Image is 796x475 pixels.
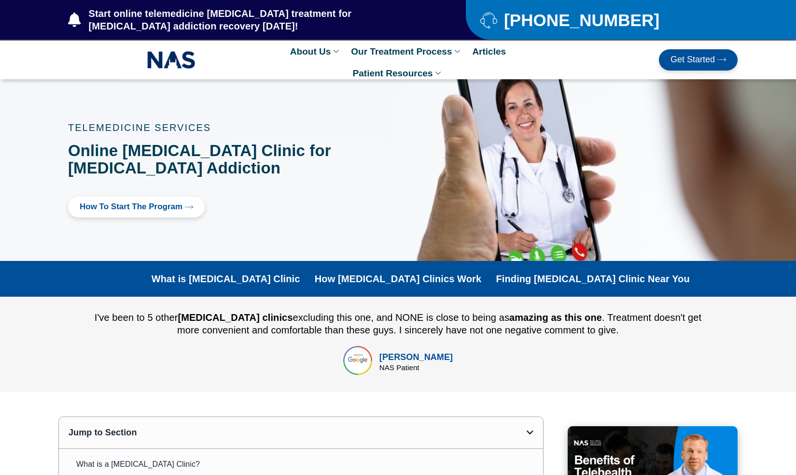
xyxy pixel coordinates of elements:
[315,273,481,285] a: How [MEDICAL_DATA] Clinics Work
[480,12,713,29] a: [PHONE_NUMBER]
[178,312,293,323] b: [MEDICAL_DATA] clinics
[527,429,533,436] div: Open table of contents
[68,197,205,217] a: How to Start the program
[86,7,428,32] span: Start online telemedicine [MEDICAL_DATA] treatment for [MEDICAL_DATA] addiction recovery [DATE]!
[379,351,453,364] div: [PERSON_NAME]
[80,202,182,212] span: How to Start the program
[147,49,196,71] img: NAS_email_signature-removebg-preview.png
[68,123,369,132] p: TELEMEDICINE SERVICES
[346,41,467,62] a: Our Treatment Process
[348,62,448,84] a: Patient Resources
[69,427,527,439] div: Jump to Section
[285,41,346,62] a: About Us
[379,364,453,371] div: NAS Patient
[68,7,427,32] a: Start online telemedicine [MEDICAL_DATA] treatment for [MEDICAL_DATA] addiction recovery [DATE]!
[76,458,200,470] a: What is a [MEDICAL_DATA] Clinic?
[467,41,511,62] a: Articles
[502,14,659,26] span: [PHONE_NUMBER]
[68,142,369,177] h1: Online [MEDICAL_DATA] Clinic for [MEDICAL_DATA] Addiction
[343,346,372,375] img: top rated online suboxone treatment for opioid addiction treatment in tennessee and texas
[670,55,715,65] span: Get Started
[496,273,690,285] a: Finding [MEDICAL_DATA] Clinic Near You
[92,311,704,336] div: I've been to 5 other excluding this one, and NONE is close to being as . Treatment doesn't get mo...
[152,273,300,285] a: What is [MEDICAL_DATA] Clinic
[659,49,738,71] a: Get Started
[509,312,602,323] b: amazing as this one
